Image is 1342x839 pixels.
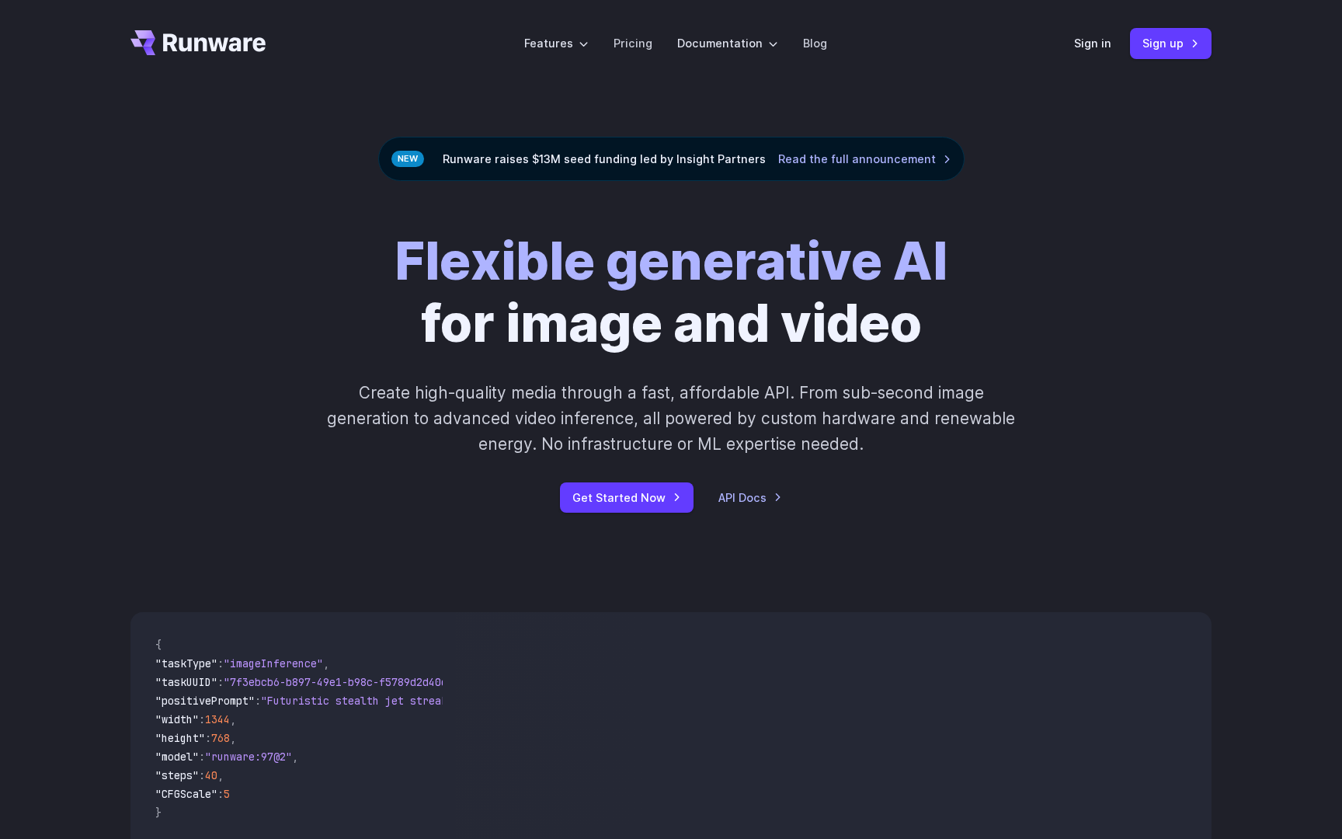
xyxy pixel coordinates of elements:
[224,675,460,689] span: "7f3ebcb6-b897-49e1-b98c-f5789d2d40d7"
[205,768,217,782] span: 40
[155,638,162,652] span: {
[155,806,162,820] span: }
[803,34,827,52] a: Blog
[224,656,323,670] span: "imageInference"
[199,750,205,764] span: :
[395,231,947,355] h1: for image and video
[155,787,217,801] span: "CFGScale"
[325,380,1017,458] p: Create high-quality media through a fast, affordable API. From sub-second image generation to adv...
[778,150,951,168] a: Read the full announcement
[199,712,205,726] span: :
[130,30,266,55] a: Go to /
[217,675,224,689] span: :
[230,712,236,726] span: ,
[199,768,205,782] span: :
[323,656,329,670] span: ,
[155,675,217,689] span: "taskUUID"
[1130,28,1212,58] a: Sign up
[261,694,826,708] span: "Futuristic stealth jet streaking through a neon-lit cityscape with glowing purple exhaust"
[205,750,292,764] span: "runware:97@2"
[224,787,230,801] span: 5
[395,230,947,292] strong: Flexible generative AI
[524,34,589,52] label: Features
[614,34,652,52] a: Pricing
[155,656,217,670] span: "taskType"
[155,694,255,708] span: "positivePrompt"
[217,656,224,670] span: :
[217,787,224,801] span: :
[155,768,199,782] span: "steps"
[230,731,236,745] span: ,
[560,482,694,513] a: Get Started Now
[211,731,230,745] span: 768
[718,489,782,507] a: API Docs
[155,731,205,745] span: "height"
[255,694,261,708] span: :
[205,731,211,745] span: :
[155,712,199,726] span: "width"
[217,768,224,782] span: ,
[205,712,230,726] span: 1344
[378,137,965,181] div: Runware raises $13M seed funding led by Insight Partners
[292,750,298,764] span: ,
[155,750,199,764] span: "model"
[677,34,778,52] label: Documentation
[1074,34,1111,52] a: Sign in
